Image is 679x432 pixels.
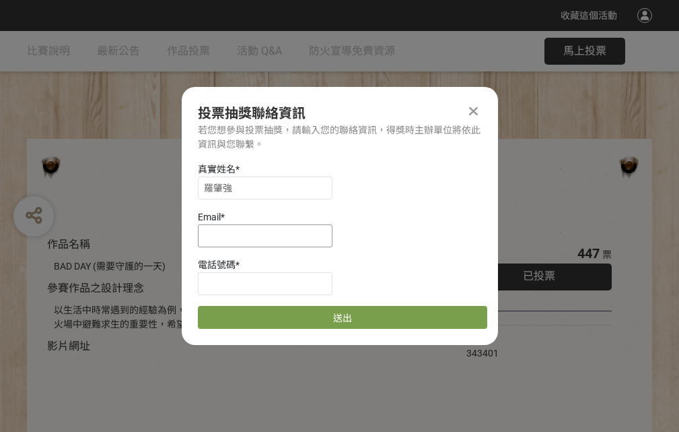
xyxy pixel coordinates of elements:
[167,31,210,71] a: 作品投票
[198,164,236,175] span: 真實姓名
[563,44,606,57] span: 馬上投票
[237,31,282,71] a: 活動 Q&A
[167,44,210,57] span: 作品投票
[577,245,600,261] span: 447
[47,282,144,295] span: 參賽作品之設計理念
[198,103,482,123] div: 投票抽獎聯絡資訊
[54,303,426,332] div: 以生活中時常遇到的經驗為例，透過對比的方式宣傳住宅用火災警報器、家庭逃生計畫及火場中避難求生的重要性，希望透過趣味的短影音讓更多人認識到更多的防火觀念。
[47,238,90,251] span: 作品名稱
[237,44,282,57] span: 活動 Q&A
[27,31,70,71] a: 比賽說明
[198,306,487,329] button: 送出
[561,10,617,21] span: 收藏這個活動
[97,31,140,71] a: 最新公告
[97,44,140,57] span: 最新公告
[544,38,625,65] button: 馬上投票
[309,44,395,57] span: 防火宣導免費資源
[198,259,236,270] span: 電話號碼
[198,123,482,152] div: 若您想參與投票抽獎，請輸入您的聯絡資訊，得獎時主辦單位將依此資訊與您聯繫。
[198,212,221,222] span: Email
[523,270,555,282] span: 已投票
[27,44,70,57] span: 比賽說明
[47,340,90,352] span: 影片網址
[502,332,569,346] iframe: Facebook Share
[602,249,612,260] span: 票
[309,31,395,71] a: 防火宣導免費資源
[54,259,426,274] div: BAD DAY (需要守護的一天)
